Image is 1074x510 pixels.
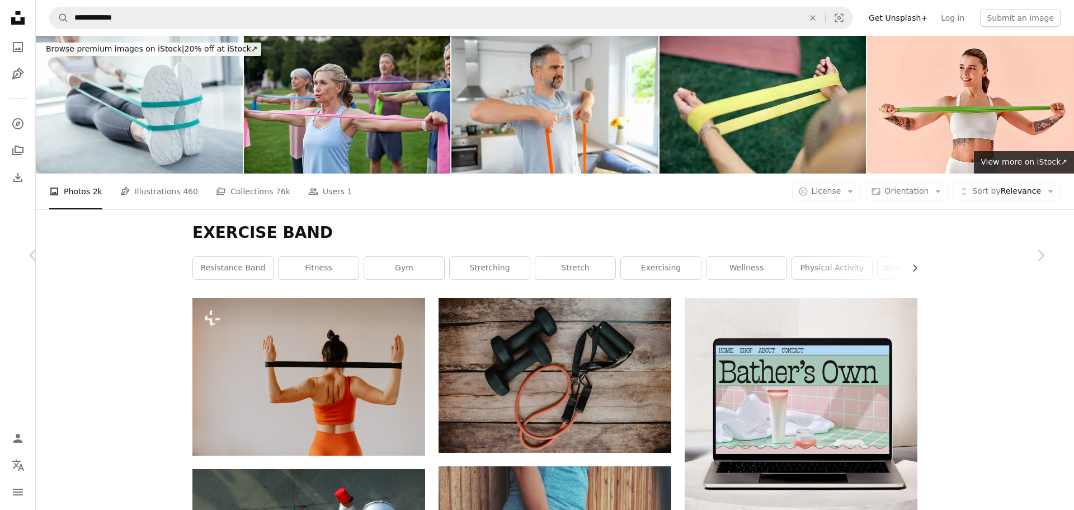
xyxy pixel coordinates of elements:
div: 20% off at iStock ↗ [43,43,261,56]
button: License [792,183,861,200]
a: strength training [878,257,958,279]
img: Hands Holding Resistance Band Outdoors During Physical Exercise on Grass Mat [660,36,866,174]
span: 460 [183,185,198,198]
button: Submit an image [980,9,1061,27]
button: Visual search [826,7,852,29]
a: Next [1007,202,1074,309]
button: scroll list to the right [905,257,917,279]
a: Illustrations [7,63,29,85]
a: gym [364,257,444,279]
a: Explore [7,113,29,135]
button: Clear [800,7,825,29]
img: Man exercising at home [451,36,658,174]
span: 76k [276,185,290,198]
button: Search Unsplash [50,7,69,29]
img: a woman in an orange top is holding a bar [192,298,425,455]
a: Collections [7,139,29,162]
button: Sort byRelevance [953,183,1061,200]
span: View more on iStock ↗ [981,157,1067,166]
a: View more on iStock↗ [974,151,1074,174]
a: stretch [535,257,615,279]
h1: EXERCISE BAND [192,223,917,243]
a: fitness [279,257,359,279]
button: Menu [7,481,29,503]
a: wellness [706,257,786,279]
img: A young woman in white fitness clothing performing an arm exercise with a resistance band against... [867,36,1074,174]
a: orange and black usb cable on brown wooden surface [439,370,671,380]
form: Find visuals sitewide [49,7,853,29]
a: Photos [7,36,29,58]
img: Mature people exercising with resistance band at park [244,36,451,174]
a: Download History [7,166,29,189]
a: Collections 76k [216,174,290,209]
span: 1 [347,185,352,198]
a: exercising [621,257,701,279]
a: Log in / Sign up [7,427,29,450]
a: Browse premium images on iStock|20% off at iStock↗ [36,36,268,63]
img: orange and black usb cable on brown wooden surface [439,298,671,453]
span: Relevance [972,186,1041,197]
span: Sort by [972,186,1000,195]
span: Orientation [884,186,929,195]
a: a woman in an orange top is holding a bar [192,371,425,381]
a: stretching [450,257,530,279]
a: Get Unsplash+ [862,9,934,27]
span: Browse premium images on iStock | [46,44,184,53]
a: Users 1 [308,174,352,209]
button: Orientation [865,183,948,200]
span: License [812,186,841,195]
a: Log in [934,9,971,27]
a: physical activity [792,257,872,279]
a: resistance band [193,257,273,279]
a: Illustrations 460 [120,174,198,209]
img: Woman doing resistance band exercises at home [36,36,243,174]
button: Language [7,454,29,476]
